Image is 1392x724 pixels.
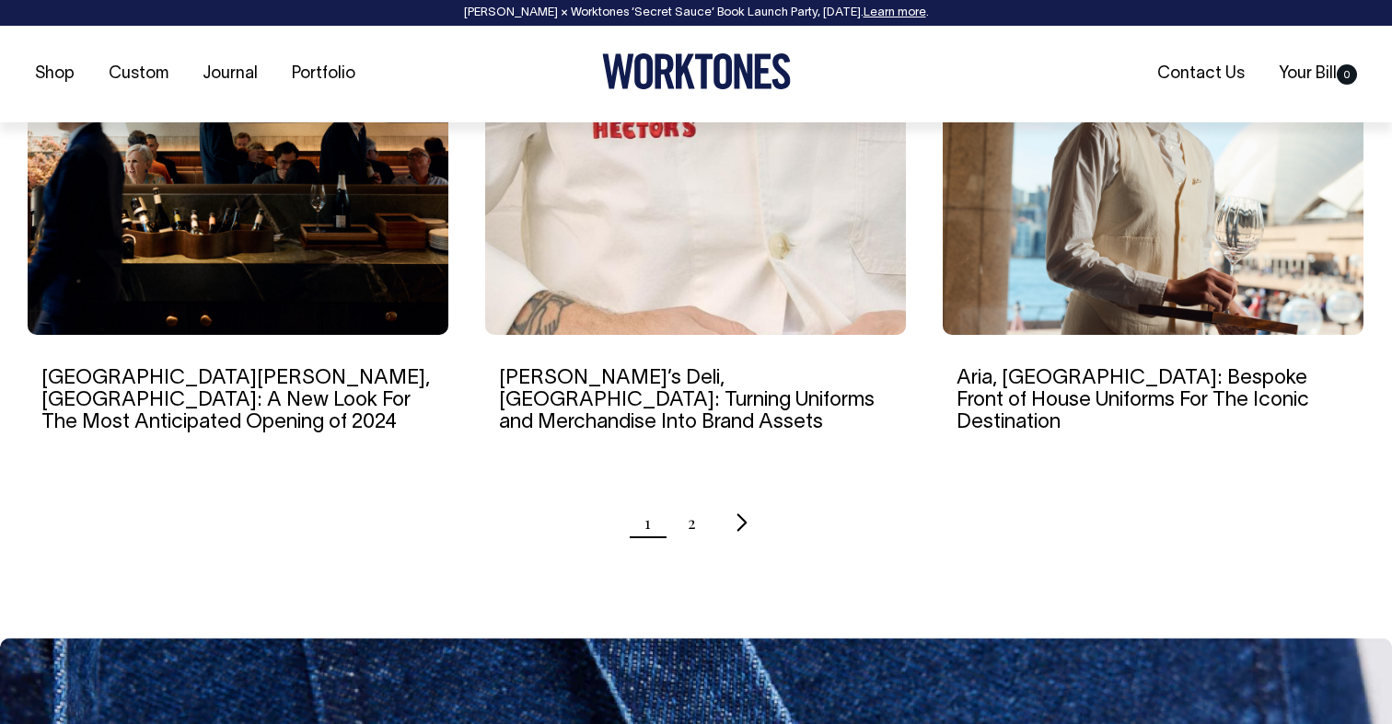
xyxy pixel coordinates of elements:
[733,500,748,546] a: Next page
[195,59,265,89] a: Journal
[1150,59,1252,89] a: Contact Us
[28,59,82,89] a: Shop
[1337,64,1357,85] span: 0
[644,500,651,546] span: Page 1
[28,500,1364,546] nav: Pagination
[688,500,696,546] a: Page 2
[957,369,1309,431] a: Aria, [GEOGRAPHIC_DATA]: Bespoke Front of House Uniforms For The Iconic Destination
[499,369,875,431] a: [PERSON_NAME]’s Deli, [GEOGRAPHIC_DATA]: Turning Uniforms and Merchandise Into Brand Assets
[101,59,176,89] a: Custom
[864,7,926,18] a: Learn more
[1271,59,1364,89] a: Your Bill0
[284,59,363,89] a: Portfolio
[18,6,1374,19] div: [PERSON_NAME] × Worktones ‘Secret Sauce’ Book Launch Party, [DATE]. .
[41,369,430,431] a: [GEOGRAPHIC_DATA][PERSON_NAME], [GEOGRAPHIC_DATA]: A New Look For The Most Anticipated Opening of...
